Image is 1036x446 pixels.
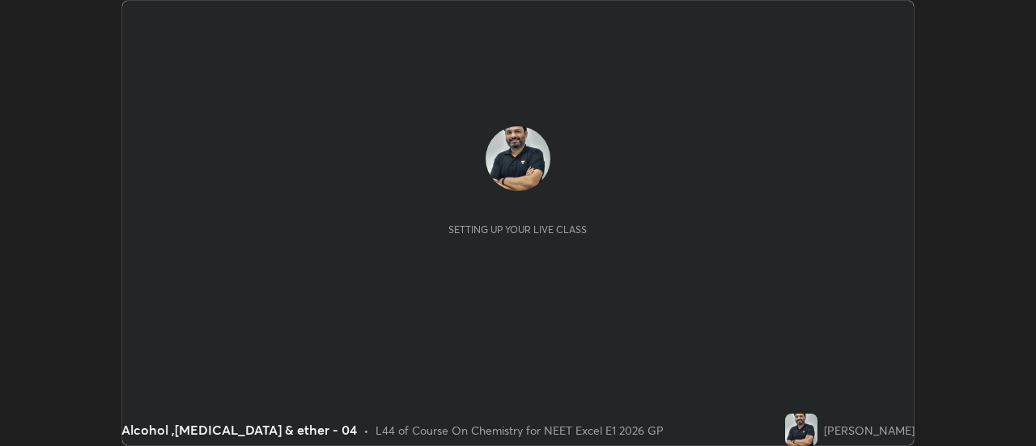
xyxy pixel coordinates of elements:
[448,223,587,236] div: Setting up your live class
[486,126,550,191] img: 3a61587e9e7148d38580a6d730a923df.jpg
[363,422,369,439] div: •
[824,422,915,439] div: [PERSON_NAME]
[785,414,817,446] img: 3a61587e9e7148d38580a6d730a923df.jpg
[376,422,664,439] div: L44 of Course On Chemistry for NEET Excel E1 2026 GP
[121,420,357,440] div: Alcohol ,[MEDICAL_DATA] & ether - 04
